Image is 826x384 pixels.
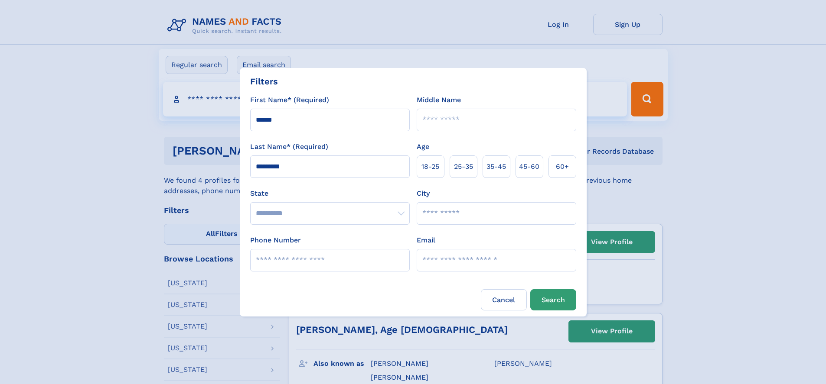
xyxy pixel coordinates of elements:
label: First Name* (Required) [250,95,329,105]
label: Age [417,142,429,152]
div: Filters [250,75,278,88]
span: 60+ [556,161,569,172]
label: City [417,188,430,199]
label: Email [417,235,435,245]
span: 35‑45 [486,161,506,172]
label: Cancel [481,289,527,310]
label: Last Name* (Required) [250,142,328,152]
label: State [250,188,410,199]
span: 45‑60 [519,161,539,172]
span: 25‑35 [454,161,473,172]
label: Middle Name [417,95,461,105]
label: Phone Number [250,235,301,245]
span: 18‑25 [421,161,439,172]
button: Search [530,289,576,310]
